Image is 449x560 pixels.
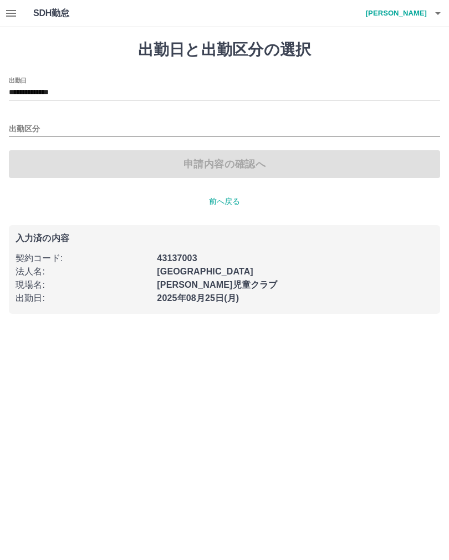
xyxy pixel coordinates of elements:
b: 2025年08月25日(月) [157,293,239,303]
h1: 出勤日と出勤区分の選択 [9,40,440,59]
b: [GEOGRAPHIC_DATA] [157,267,253,276]
p: 現場名 : [16,278,150,292]
p: 出勤日 : [16,292,150,305]
b: 43137003 [157,253,197,263]
b: [PERSON_NAME]児童クラブ [157,280,277,289]
p: 契約コード : [16,252,150,265]
p: 入力済の内容 [16,234,433,243]
p: 前へ戻る [9,196,440,207]
label: 出勤日 [9,76,27,84]
p: 法人名 : [16,265,150,278]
